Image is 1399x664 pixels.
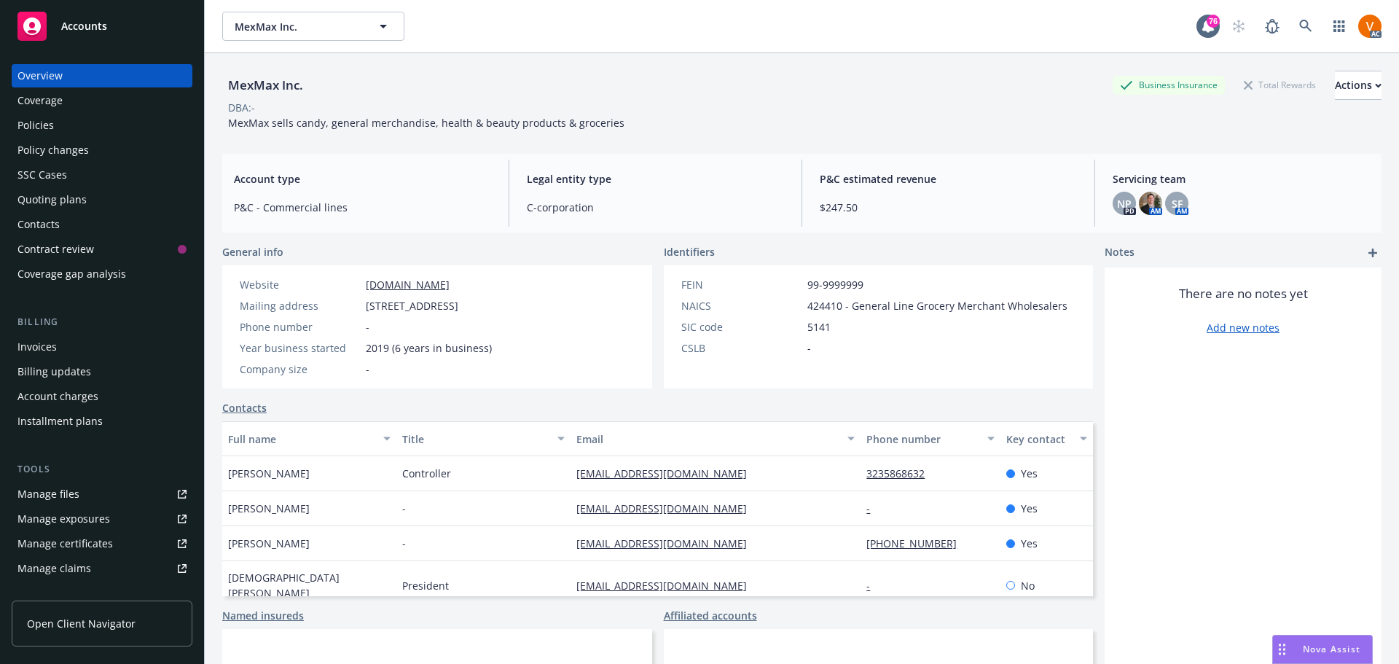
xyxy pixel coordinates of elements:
a: Report a Bug [1258,12,1287,41]
span: SF [1172,196,1183,211]
a: Invoices [12,335,192,359]
div: Manage certificates [17,532,113,555]
span: 2019 (6 years in business) [366,340,492,356]
span: Yes [1021,536,1038,551]
div: Billing [12,315,192,329]
div: Coverage [17,89,63,112]
span: Controller [402,466,451,481]
span: Notes [1105,244,1135,262]
span: P&C estimated revenue [820,171,1077,187]
a: SSC Cases [12,163,192,187]
a: add [1364,244,1382,262]
div: Full name [228,431,375,447]
span: Legal entity type [527,171,784,187]
a: [DOMAIN_NAME] [366,278,450,292]
span: General info [222,244,283,259]
div: Contract review [17,238,94,261]
a: Coverage [12,89,192,112]
button: MexMax Inc. [222,12,404,41]
a: [EMAIL_ADDRESS][DOMAIN_NAME] [576,579,759,593]
button: Actions [1335,71,1382,100]
span: C-corporation [527,200,784,215]
span: No [1021,578,1035,593]
a: Add new notes [1207,320,1280,335]
span: 424410 - General Line Grocery Merchant Wholesalers [807,298,1067,313]
a: Contacts [222,400,267,415]
div: Website [240,277,360,292]
div: Coverage gap analysis [17,262,126,286]
a: Named insureds [222,608,304,623]
button: Phone number [861,421,1000,456]
a: Manage files [12,483,192,506]
span: - [366,362,369,377]
span: Account type [234,171,491,187]
div: Policy changes [17,138,89,162]
span: - [402,501,406,516]
a: 3235868632 [866,466,936,480]
img: photo [1358,15,1382,38]
a: - [866,579,882,593]
div: Billing updates [17,360,91,383]
div: MexMax Inc. [222,76,309,95]
span: [PERSON_NAME] [228,466,310,481]
span: MexMax Inc. [235,19,361,34]
a: Switch app [1325,12,1354,41]
span: [STREET_ADDRESS] [366,298,458,313]
a: [EMAIL_ADDRESS][DOMAIN_NAME] [576,501,759,515]
div: Phone number [866,431,978,447]
span: 99-9999999 [807,277,863,292]
div: Policies [17,114,54,137]
a: Billing updates [12,360,192,383]
a: Contract review [12,238,192,261]
button: Email [571,421,861,456]
a: Affiliated accounts [664,608,757,623]
div: Manage claims [17,557,91,580]
div: Company size [240,362,360,377]
a: Coverage gap analysis [12,262,192,286]
span: NP [1117,196,1132,211]
img: photo [1139,192,1162,215]
div: Business Insurance [1113,76,1225,94]
div: FEIN [681,277,802,292]
button: Title [396,421,571,456]
a: Policy changes [12,138,192,162]
a: Search [1291,12,1320,41]
button: Key contact [1000,421,1093,456]
span: $247.50 [820,200,1077,215]
a: [EMAIL_ADDRESS][DOMAIN_NAME] [576,466,759,480]
span: There are no notes yet [1179,285,1308,302]
button: Nova Assist [1272,635,1373,664]
span: 5141 [807,319,831,335]
a: Start snowing [1224,12,1253,41]
div: Manage BORs [17,582,86,605]
span: President [402,578,449,593]
a: Manage claims [12,557,192,580]
div: Email [576,431,839,447]
a: - [866,501,882,515]
div: Quoting plans [17,188,87,211]
div: Mailing address [240,298,360,313]
div: CSLB [681,340,802,356]
div: Actions [1335,71,1382,99]
div: Installment plans [17,410,103,433]
div: Total Rewards [1237,76,1323,94]
div: Manage files [17,483,79,506]
span: [DEMOGRAPHIC_DATA][PERSON_NAME] [228,570,391,601]
a: [EMAIL_ADDRESS][DOMAIN_NAME] [576,536,759,550]
span: Servicing team [1113,171,1370,187]
a: Account charges [12,385,192,408]
a: Overview [12,64,192,87]
span: - [402,536,406,551]
div: Contacts [17,213,60,236]
div: Key contact [1006,431,1071,447]
span: Nova Assist [1303,643,1360,655]
a: Policies [12,114,192,137]
span: Open Client Navigator [27,616,136,631]
div: Phone number [240,319,360,335]
div: Manage exposures [17,507,110,531]
div: 76 [1207,15,1220,28]
a: Contacts [12,213,192,236]
div: Title [402,431,549,447]
span: Identifiers [664,244,715,259]
div: SSC Cases [17,163,67,187]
